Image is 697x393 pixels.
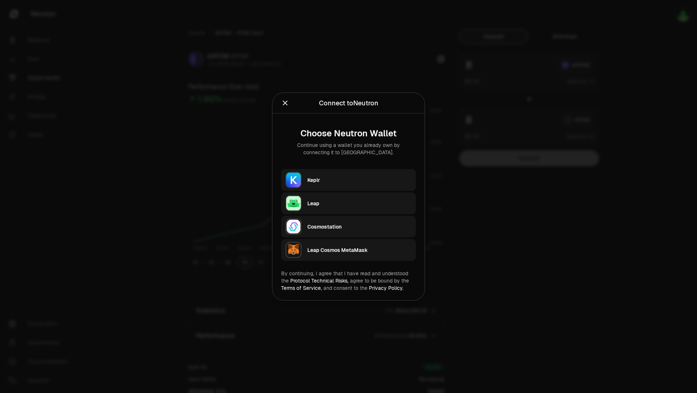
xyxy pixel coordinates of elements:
a: Terms of Service, [281,285,322,291]
div: Continue using a wallet you already own by connecting it to [GEOGRAPHIC_DATA]. [287,141,410,156]
div: Leap Cosmos MetaMask [307,246,411,254]
button: Close [281,98,289,108]
div: Cosmostation [307,223,411,230]
a: Protocol Technical Risks, [290,277,348,284]
div: Keplr [307,176,411,184]
button: KeplrKeplr [281,169,416,191]
a: Privacy Policy. [369,285,403,291]
div: Connect to Neutron [319,98,378,108]
div: Leap [307,200,411,207]
button: Leap Cosmos MetaMaskLeap Cosmos MetaMask [281,239,416,261]
button: CosmostationCosmostation [281,216,416,238]
img: Keplr [286,172,302,188]
img: Cosmostation [286,219,302,235]
img: Leap Cosmos MetaMask [286,242,302,258]
div: Choose Neutron Wallet [287,128,410,139]
div: By continuing, I agree that I have read and understood the agree to be bound by the and consent t... [281,270,416,292]
img: Leap [286,195,302,211]
button: LeapLeap [281,192,416,214]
